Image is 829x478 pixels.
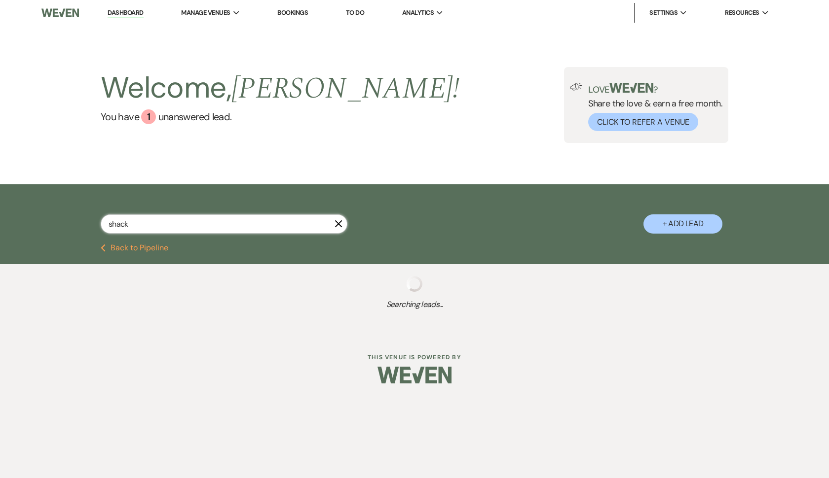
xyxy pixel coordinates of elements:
img: loading spinner [407,276,422,292]
img: weven-logo-green.svg [609,83,653,93]
img: Weven Logo [41,2,79,23]
span: Searching leads... [41,299,788,310]
a: You have 1 unanswered lead. [101,109,459,124]
button: Back to Pipeline [101,244,168,252]
span: Manage Venues [181,8,230,18]
img: Weven Logo [377,358,452,392]
input: Search by name, event date, email address or phone number [101,214,347,234]
span: Resources [725,8,759,18]
p: Love ? [588,83,722,94]
a: Dashboard [108,8,143,18]
span: Analytics [402,8,434,18]
h2: Welcome, [101,67,459,109]
img: loud-speaker-illustration.svg [570,83,582,91]
span: [PERSON_NAME] ! [231,66,459,111]
a: Bookings [277,8,308,17]
div: 1 [141,109,156,124]
div: Share the love & earn a free month. [582,83,722,131]
button: Click to Refer a Venue [588,113,698,131]
button: + Add Lead [643,214,722,234]
span: Settings [649,8,678,18]
a: To Do [346,8,364,17]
